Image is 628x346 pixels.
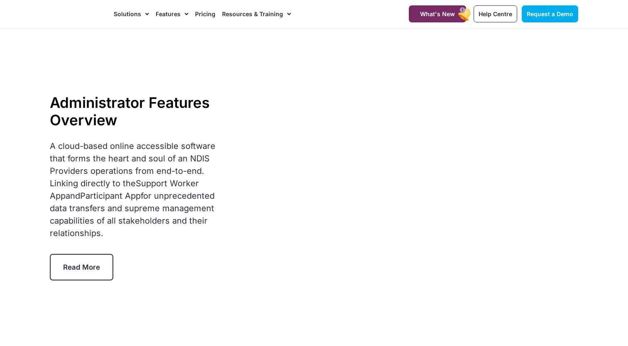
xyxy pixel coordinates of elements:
[50,94,230,129] h1: Administrator Features Overview
[474,5,517,22] a: Help Centre
[479,10,512,17] span: Help Centre
[527,10,573,17] span: Request a Demo
[409,5,466,22] a: What's New
[420,10,455,17] span: What's New
[49,8,105,20] img: CareMaster Logo
[63,263,100,271] span: Read More
[80,191,141,201] a: Participant App
[50,141,215,238] span: A cloud-based online accessible software that forms the heart and soul of an NDIS Providers opera...
[50,254,113,280] a: Read More
[522,5,578,22] a: Request a Demo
